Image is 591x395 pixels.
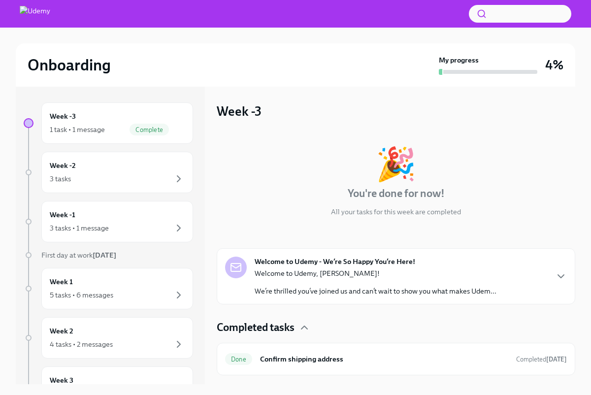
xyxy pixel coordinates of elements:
h4: Completed tasks [217,320,295,335]
h6: Week -2 [50,160,76,171]
a: Week -23 tasks [24,152,193,193]
h6: Week 1 [50,276,73,287]
a: First day at work[DATE] [24,250,193,260]
h4: You're done for now! [348,186,445,201]
div: 3 tasks • 1 message [50,223,109,233]
h3: 4% [545,56,563,74]
strong: Welcome to Udemy - We’re So Happy You’re Here! [255,257,415,266]
div: 4 tasks • 2 messages [50,339,113,349]
h6: Week 3 [50,375,73,386]
strong: [DATE] [93,251,116,260]
div: 🎉 [376,148,416,180]
span: First day at work [41,251,116,260]
strong: My progress [439,55,479,65]
p: Welcome to Udemy, [PERSON_NAME]! [255,268,496,278]
a: Week -31 task • 1 messageComplete [24,102,193,144]
h6: Confirm shipping address [260,354,508,364]
a: DoneConfirm shipping addressCompleted[DATE] [225,351,567,367]
h6: Week -1 [50,209,75,220]
strong: [DATE] [546,356,567,363]
div: 3 tasks [50,174,71,184]
a: Week 24 tasks • 2 messages [24,317,193,359]
span: Completed [516,356,567,363]
a: Week 15 tasks • 6 messages [24,268,193,309]
h3: Week -3 [217,102,262,120]
div: 5 tasks • 6 messages [50,290,113,300]
div: Completed tasks [217,320,575,335]
img: Udemy [20,6,50,22]
span: Complete [130,126,169,133]
h6: Week 2 [50,326,73,336]
span: August 19th, 2025 22:54 [516,355,567,364]
h2: Onboarding [28,55,111,75]
p: We’re thrilled you’ve joined us and can’t wait to show you what makes Udem... [255,286,496,296]
span: Done [225,356,252,363]
div: 1 task • 1 message [50,125,105,134]
p: All your tasks for this week are completed [331,207,461,217]
a: Week -13 tasks • 1 message [24,201,193,242]
h6: Week -3 [50,111,76,122]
